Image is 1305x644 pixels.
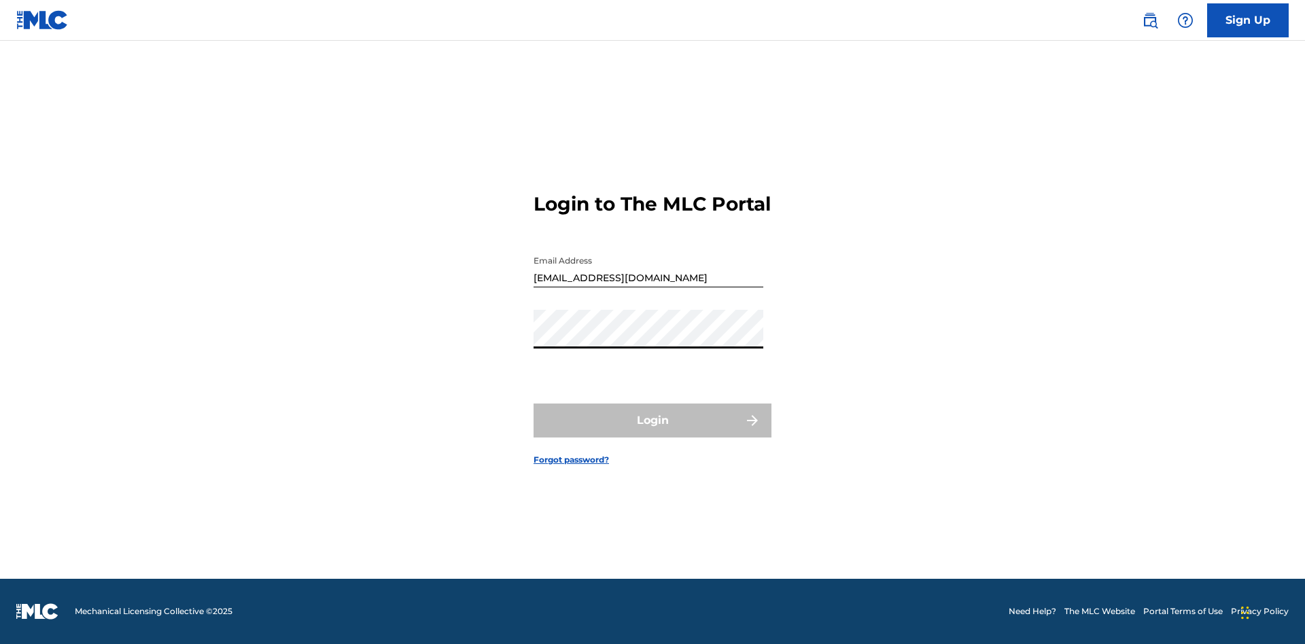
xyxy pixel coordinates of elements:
[1143,605,1223,618] a: Portal Terms of Use
[1064,605,1135,618] a: The MLC Website
[1172,7,1199,34] div: Help
[75,605,232,618] span: Mechanical Licensing Collective © 2025
[1009,605,1056,618] a: Need Help?
[16,10,69,30] img: MLC Logo
[1142,12,1158,29] img: search
[534,192,771,216] h3: Login to The MLC Portal
[1136,7,1164,34] a: Public Search
[1207,3,1289,37] a: Sign Up
[1241,592,1249,633] div: Drag
[16,603,58,620] img: logo
[534,454,609,466] a: Forgot password?
[1237,579,1305,644] iframe: Chat Widget
[1177,12,1194,29] img: help
[1231,605,1289,618] a: Privacy Policy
